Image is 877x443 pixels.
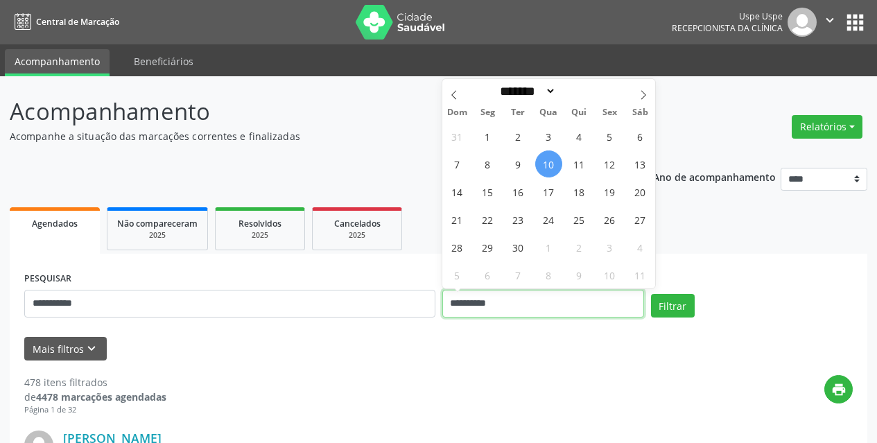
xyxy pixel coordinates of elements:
img: img [788,8,817,37]
span: Setembro 25, 2025 [566,206,593,233]
span: Outubro 11, 2025 [627,261,654,288]
span: Outubro 1, 2025 [535,234,562,261]
span: Setembro 29, 2025 [474,234,501,261]
span: Setembro 16, 2025 [505,178,532,205]
span: Setembro 20, 2025 [627,178,654,205]
span: Dom [442,108,473,117]
span: Setembro 24, 2025 [535,206,562,233]
span: Outubro 7, 2025 [505,261,532,288]
label: PESQUISAR [24,268,71,290]
span: Cancelados [334,218,381,229]
span: Recepcionista da clínica [672,22,783,34]
span: Setembro 10, 2025 [535,150,562,177]
span: Setembro 5, 2025 [596,123,623,150]
span: Não compareceram [117,218,198,229]
button:  [817,8,843,37]
button: Filtrar [651,294,695,318]
span: Setembro 2, 2025 [505,123,532,150]
span: Qui [564,108,594,117]
i:  [822,12,837,28]
span: Outubro 2, 2025 [566,234,593,261]
span: Sáb [625,108,655,117]
span: Setembro 26, 2025 [596,206,623,233]
span: Setembro 23, 2025 [505,206,532,233]
span: Setembro 15, 2025 [474,178,501,205]
span: Ter [503,108,533,117]
div: 478 itens filtrados [24,375,166,390]
div: 2025 [225,230,295,241]
span: Outubro 9, 2025 [566,261,593,288]
span: Outubro 4, 2025 [627,234,654,261]
button: Relatórios [792,115,862,139]
span: Outubro 3, 2025 [596,234,623,261]
div: 2025 [322,230,392,241]
span: Agosto 31, 2025 [444,123,471,150]
span: Qua [533,108,564,117]
button: apps [843,10,867,35]
div: 2025 [117,230,198,241]
span: Outubro 10, 2025 [596,261,623,288]
span: Setembro 11, 2025 [566,150,593,177]
span: Setembro 12, 2025 [596,150,623,177]
div: de [24,390,166,404]
span: Setembro 3, 2025 [535,123,562,150]
span: Setembro 22, 2025 [474,206,501,233]
span: Setembro 1, 2025 [474,123,501,150]
span: Setembro 21, 2025 [444,206,471,233]
span: Seg [472,108,503,117]
a: Acompanhamento [5,49,110,76]
span: Setembro 18, 2025 [566,178,593,205]
p: Acompanhamento [10,94,610,129]
p: Ano de acompanhamento [653,168,776,185]
span: Setembro 28, 2025 [444,234,471,261]
button: print [824,375,853,403]
span: Resolvidos [238,218,281,229]
i: print [831,382,846,397]
span: Setembro 27, 2025 [627,206,654,233]
span: Setembro 7, 2025 [444,150,471,177]
span: Outubro 5, 2025 [444,261,471,288]
input: Year [556,84,602,98]
span: Setembro 13, 2025 [627,150,654,177]
a: Central de Marcação [10,10,119,33]
strong: 4478 marcações agendadas [36,390,166,403]
span: Setembro 30, 2025 [505,234,532,261]
span: Setembro 9, 2025 [505,150,532,177]
select: Month [496,84,557,98]
span: Sex [594,108,625,117]
span: Agendados [32,218,78,229]
span: Setembro 8, 2025 [474,150,501,177]
span: Setembro 4, 2025 [566,123,593,150]
div: Uspe Uspe [672,10,783,22]
span: Setembro 19, 2025 [596,178,623,205]
span: Setembro 6, 2025 [627,123,654,150]
span: Setembro 17, 2025 [535,178,562,205]
p: Acompanhe a situação das marcações correntes e finalizadas [10,129,610,144]
span: Setembro 14, 2025 [444,178,471,205]
div: Página 1 de 32 [24,404,166,416]
span: Outubro 6, 2025 [474,261,501,288]
span: Outubro 8, 2025 [535,261,562,288]
a: Beneficiários [124,49,203,73]
button: Mais filtroskeyboard_arrow_down [24,337,107,361]
span: Central de Marcação [36,16,119,28]
i: keyboard_arrow_down [84,341,99,356]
